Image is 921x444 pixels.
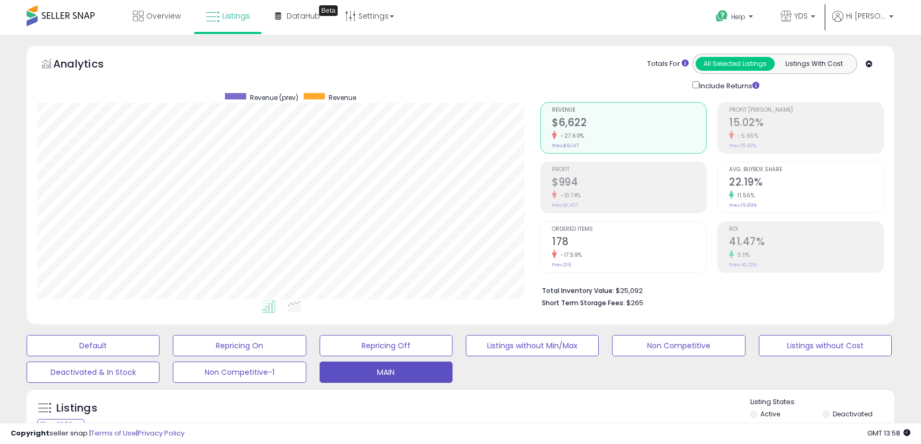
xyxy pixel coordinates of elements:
[612,335,745,356] button: Non Competitive
[173,362,306,383] button: Non Competitive-1
[552,176,706,190] h2: $994
[542,286,614,295] b: Total Inventory Value:
[173,335,306,356] button: Repricing On
[729,116,883,131] h2: 15.02%
[138,428,185,438] a: Privacy Policy
[557,251,582,259] small: -17.59%
[647,59,689,69] div: Totals For
[734,132,758,140] small: -5.65%
[319,5,338,16] div: Tooltip anchor
[833,409,873,418] label: Deactivated
[774,57,853,71] button: Listings With Cost
[27,362,160,383] button: Deactivated & In Stock
[552,143,579,149] small: Prev: $9,147
[329,93,356,102] span: Revenue
[542,283,876,296] li: $25,092
[552,116,706,131] h2: $6,622
[552,236,706,250] h2: 178
[466,335,599,356] button: Listings without Min/Max
[552,167,706,173] span: Profit
[846,11,886,21] span: Hi [PERSON_NAME]
[729,236,883,250] h2: 41.47%
[557,191,581,199] small: -31.74%
[734,251,750,259] small: 3.11%
[552,227,706,232] span: Ordered Items
[832,11,893,35] a: Hi [PERSON_NAME]
[794,11,808,21] span: YDS
[91,428,136,438] a: Terms of Use
[729,167,883,173] span: Avg. Buybox Share
[320,335,453,356] button: Repricing Off
[750,397,894,407] p: Listing States:
[146,11,181,21] span: Overview
[729,262,757,268] small: Prev: 40.22%
[557,132,584,140] small: -27.60%
[731,12,746,21] span: Help
[250,93,298,102] span: Revenue (prev)
[684,79,772,91] div: Include Returns
[729,176,883,190] h2: 22.19%
[552,262,571,268] small: Prev: 216
[696,57,775,71] button: All Selected Listings
[56,401,97,416] h5: Listings
[729,143,756,149] small: Prev: 15.92%
[729,107,883,113] span: Profit [PERSON_NAME]
[542,298,625,307] b: Short Term Storage Fees:
[552,107,706,113] span: Revenue
[715,10,729,23] i: Get Help
[707,2,764,35] a: Help
[320,362,453,383] button: MAIN
[222,11,250,21] span: Listings
[552,202,578,208] small: Prev: $1,457
[734,191,755,199] small: 11.56%
[11,428,49,438] strong: Copyright
[760,409,780,418] label: Active
[729,227,883,232] span: ROI
[867,428,910,438] span: 2025-09-8 13:58 GMT
[11,429,185,439] div: seller snap | |
[759,335,892,356] button: Listings without Cost
[626,298,643,308] span: $265
[729,202,757,208] small: Prev: 19.89%
[53,56,124,74] h5: Analytics
[287,11,320,21] span: DataHub
[27,335,160,356] button: Default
